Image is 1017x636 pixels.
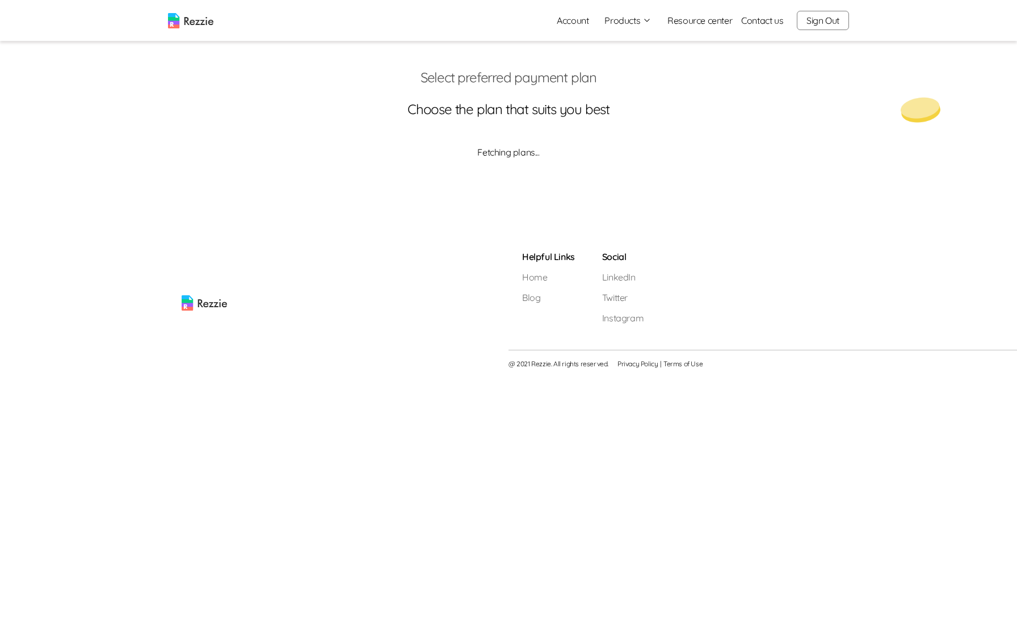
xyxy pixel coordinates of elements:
p: Select preferred payment plan [9,68,1008,86]
a: LinkedIn [602,270,644,284]
span: | [660,359,661,369]
a: Blog [522,291,575,304]
h5: Helpful Links [522,250,575,263]
a: Account [548,9,598,32]
a: Terms of Use [663,359,703,369]
h5: Social [602,250,644,263]
a: Instagram [602,311,644,325]
span: @ 2021 Rezzie. All rights reserved. [508,359,608,369]
button: Products [604,14,652,27]
p: Fetching plans... [9,145,1008,159]
img: logo [168,13,213,28]
a: Resource center [667,14,732,27]
a: Contact us [741,14,783,27]
a: Home [522,270,575,284]
p: Choose the plan that suits you best [9,100,1008,118]
button: Sign Out [797,11,849,30]
img: rezzie logo [182,250,227,311]
a: Twitter [602,291,644,304]
a: Privacy Policy [617,359,658,369]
